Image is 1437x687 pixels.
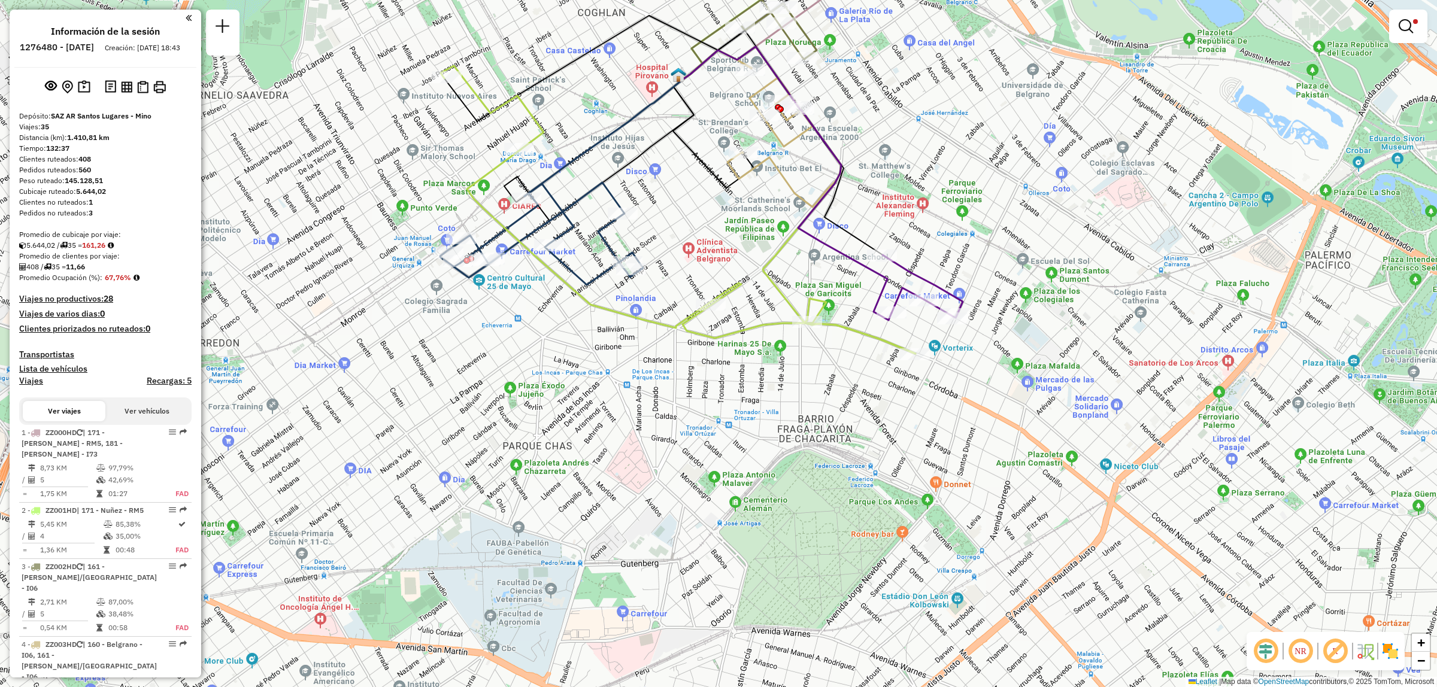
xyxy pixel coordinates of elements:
[28,598,35,606] i: Distancia (km)
[19,175,192,186] div: Peso ruteado:
[19,208,192,218] div: Pedidos no ruteados:
[19,132,192,143] div: Distancia (km):
[59,78,75,96] button: Centro del mapa en el depósito o punto de apoyo
[175,544,189,556] td: FAD
[19,376,43,386] a: Viajes
[178,521,186,528] i: Optimizado
[211,14,235,41] a: Nueva sesión y búsqueda
[22,544,28,556] td: =
[1381,642,1400,661] img: Mostrar / Ocultar sectores
[1259,677,1309,686] a: OpenStreetMap
[82,241,105,250] strong: 161,26
[108,608,160,620] td: 38,48%
[151,78,168,96] button: Imprimir viajes
[19,324,192,334] h4: Clientes priorizados no ruteados:
[89,197,93,206] strong: 1
[169,428,176,436] em: Opciones
[28,610,35,618] i: Clientes
[169,563,176,570] em: Opciones
[19,273,102,282] span: Promedio Ocupación (%):
[1413,19,1418,24] span: Filtro Ativo
[44,263,51,270] i: Viajes
[160,622,189,634] td: FAD
[104,293,113,304] strong: 28
[22,608,28,620] td: /
[1321,637,1350,665] span: Mostrar etiqueta
[41,122,49,131] strong: 35
[1286,637,1315,665] span: Ocultar NR
[46,144,69,153] strong: 132:37
[169,640,176,648] em: Opciones
[60,242,68,249] i: Viajes
[19,154,192,165] div: Clientes ruteados:
[22,562,157,592] span: | 161 - [PERSON_NAME]/[GEOGRAPHIC_DATA] - I06
[19,263,26,270] i: Clientes
[96,490,102,497] i: Tiempo en ruta
[96,598,105,606] i: % Peso en uso
[19,143,192,154] div: Tiempo:
[104,533,113,540] i: % Cubicaje en uso
[77,563,83,570] i: Vehículo ya utilizado en esta sesión
[160,488,189,500] td: FAD
[19,165,192,175] div: Pedidos ruteados:
[169,506,176,513] em: Opciones
[19,242,26,249] i: Cubicaje ruteado
[40,488,96,500] td: 1,75 KM
[100,308,105,319] strong: 0
[19,294,192,304] h4: Viajes no productivos:
[22,622,28,634] td: =
[100,42,185,53] div: Creación: [DATE] 18:43
[19,111,192,121] div: Depósito:
[108,622,160,634] td: 00:58
[40,518,103,530] td: 5,45 KM
[22,640,157,681] span: 4 -
[28,521,35,528] i: Distancia (km)
[20,42,94,53] h6: 1276480 - [DATE]
[19,186,192,197] div: Cubicaje ruteado:
[19,349,192,360] h4: Transportistas
[22,488,28,500] td: =
[51,26,160,37] h4: Información de la sesión
[147,376,192,386] h4: Recargas: 5
[65,176,103,185] strong: 145.128,51
[180,428,187,436] em: Ruta exportada
[19,364,192,374] h4: Lista de vehículos
[78,165,91,174] strong: 560
[115,544,175,556] td: 00:48
[28,464,35,472] i: Distancia (km)
[40,622,96,634] td: 0,54 KM
[671,67,686,83] img: UDC - Santos Lugares
[22,640,157,681] span: | 160 - Belgrano - I06, 161 - [PERSON_NAME]/[GEOGRAPHIC_DATA] - I06
[96,624,102,631] i: Tiempo en ruta
[51,111,151,120] strong: SAZ AR Santos Lugares - Mino
[19,251,192,262] div: Promedio de clientes por viaje:
[1417,635,1425,650] span: +
[19,309,192,319] h4: Viajes de varios dias:
[23,401,105,421] button: Ver viajes
[19,229,192,240] div: Promedio de cubicaje por viaje:
[145,323,150,334] strong: 0
[1412,634,1430,652] a: Zoom in
[77,641,83,648] i: Vehículo ya utilizado en esta sesión
[134,274,140,281] em: Promedio calculado usando la ocupación más alta (%Peso o %Cubicaje) de cada viaje en la sesión. N...
[108,474,160,486] td: 42,69%
[1189,677,1217,686] a: Leaflet
[22,428,123,458] span: 1 -
[119,78,135,95] button: Indicadores de ruteo por viaje
[78,154,91,163] strong: 408
[104,546,110,554] i: Tiempo en ruta
[46,562,77,571] span: ZZ002HD
[46,428,77,437] span: ZZ000HD
[76,187,106,196] strong: 5.644,02
[180,506,187,513] em: Ruta exportada
[108,462,160,474] td: 97,79%
[19,240,192,251] div: 5.644,02 / 35 =
[180,640,187,648] em: Ruta exportada
[28,533,35,540] i: Clientes
[115,518,175,530] td: 85,38%
[77,506,144,515] span: | 171 - Nuñez - RM5
[67,133,110,142] strong: 1.410,81 km
[40,530,103,542] td: 4
[105,273,131,282] strong: 67,76%
[96,464,105,472] i: % Peso en uso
